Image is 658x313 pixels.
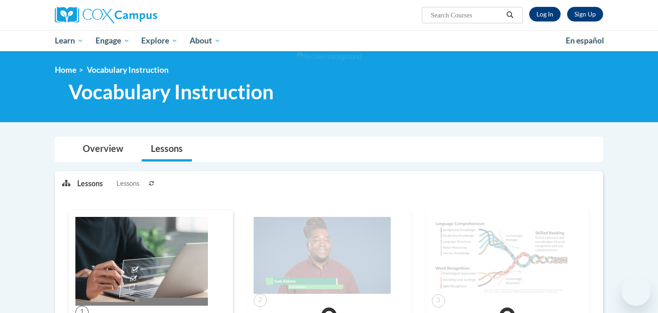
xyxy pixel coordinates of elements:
[529,7,561,22] a: Log In
[141,35,178,46] span: Explore
[560,31,610,50] a: En español
[567,7,603,22] a: Register
[69,80,274,104] span: Vocabulary Instruction
[55,35,84,46] span: Learn
[55,7,228,23] a: Cox Campus
[75,217,208,306] img: Course Image
[432,217,569,294] img: Course Image
[96,35,130,46] span: Engage
[254,217,391,294] img: Course Image
[566,36,604,45] span: En español
[55,7,157,23] img: Cox Campus
[430,10,503,21] input: Search Courses
[55,65,76,75] a: Home
[49,30,90,51] a: Learn
[135,30,184,51] a: Explore
[184,30,227,51] a: About
[117,178,139,189] span: Lessons
[190,35,221,46] span: About
[503,10,517,21] button: Search
[74,137,133,162] a: Overview
[142,137,192,162] a: Lessons
[297,52,361,62] img: Section background
[90,30,136,51] a: Engage
[621,276,651,306] iframe: Button to launch messaging window
[77,178,103,189] p: Lessons
[432,294,445,308] span: 3
[41,30,617,51] div: Main menu
[87,65,169,75] span: Vocabulary Instruction
[254,294,267,307] span: 2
